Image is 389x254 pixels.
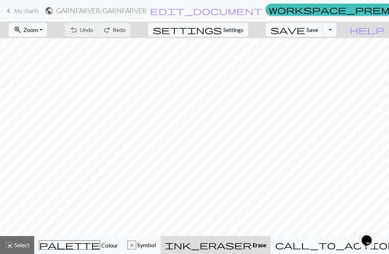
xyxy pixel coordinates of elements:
span: save [270,25,305,35]
span: help [350,25,384,35]
h2: GARNFARVER / GARNFARVER [56,6,147,15]
span: Symbol [136,241,156,248]
span: settings [153,25,222,35]
span: My charts [14,7,39,14]
span: highlight_alt [5,240,13,250]
button: Save [266,23,323,37]
span: ink_eraser [165,240,251,250]
span: zoom_in [13,25,22,35]
button: Zoom [9,23,47,37]
button: Erase [161,236,270,254]
span: Save [307,26,318,33]
button: x Symbol [123,236,161,254]
span: Zoom [23,26,38,33]
span: Select [13,241,30,248]
span: public [45,6,53,16]
span: Settings [223,26,243,34]
a: My charts [4,5,39,17]
button: SettingsSettings [148,23,248,37]
span: palette [39,240,100,250]
i: Settings [153,26,222,34]
div: x [128,241,136,250]
span: edit_document [150,6,262,16]
iframe: chat widget [359,225,382,247]
span: Erase [251,241,266,248]
button: Colour [34,236,123,254]
span: keyboard_arrow_left [4,6,13,16]
span: Colour [100,242,118,249]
